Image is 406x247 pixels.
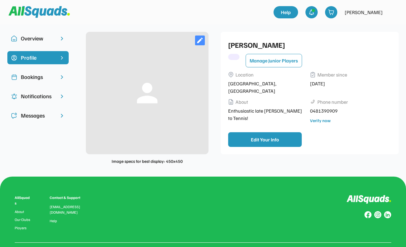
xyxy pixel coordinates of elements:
div: [GEOGRAPHIC_DATA], [GEOGRAPHIC_DATA] [228,80,306,95]
a: Help [50,219,57,223]
img: chevron-right.svg [59,113,65,119]
img: Icon%20copy%202.svg [11,74,17,80]
div: Messages [21,111,55,120]
div: 0481390909 [310,107,388,114]
a: Our Clubs [15,218,31,222]
div: About [236,98,248,106]
img: yH5BAEAAAAALAAAAAABAAEAAAIBRAA7 [386,6,399,18]
div: Location [236,71,254,78]
img: Icon%20copy%2010.svg [11,36,17,42]
div: Image specs for best display: 450x450 [112,158,183,164]
img: Icon%20copy%205.svg [11,113,17,119]
button: person [132,78,163,108]
div: Notifications [21,92,55,100]
img: Group%20copy%207.svg [374,211,381,219]
div: Member since [317,71,347,78]
button: Edit Your Info [228,132,302,147]
div: Profile [21,54,55,62]
a: Help [274,6,298,18]
a: Players [15,226,31,230]
a: About [15,210,31,214]
div: Contact & Support [50,195,88,200]
img: Icon%20copy%2015.svg [11,55,17,61]
img: bell-03%20%281%29.svg [308,9,315,15]
img: Logo%20inverted.svg [347,195,391,204]
div: Overview [21,34,55,43]
button: Manage Junior Players [246,54,302,67]
div: Enthusiastic late [PERSON_NAME] to Tennis! [228,107,306,122]
img: shopping-cart-01%20%281%29.svg [328,9,334,15]
img: Group%20copy%206.svg [384,211,391,219]
div: Phone number [317,98,348,106]
img: chevron-right.svg [59,93,65,99]
div: [EMAIL_ADDRESS][DOMAIN_NAME] [50,204,88,215]
img: Vector%2013.svg [310,72,316,77]
img: Group%20copy%208.svg [364,211,372,219]
img: Squad%20Logo.svg [9,6,70,18]
div: Bookings [21,73,55,81]
img: Vector%2014.svg [228,99,234,105]
div: AllSquads [15,195,31,206]
img: chevron-right.svg [59,74,65,80]
img: Icon%20copy%204.svg [11,93,17,99]
div: Verify now [310,117,331,124]
div: [PERSON_NAME] [228,39,388,50]
img: chevron-right%20copy%203.svg [59,55,65,61]
div: [DATE] [310,80,388,87]
img: chevron-right.svg [59,36,65,42]
div: [PERSON_NAME] [345,9,383,16]
img: Vector%2011.svg [228,72,234,77]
